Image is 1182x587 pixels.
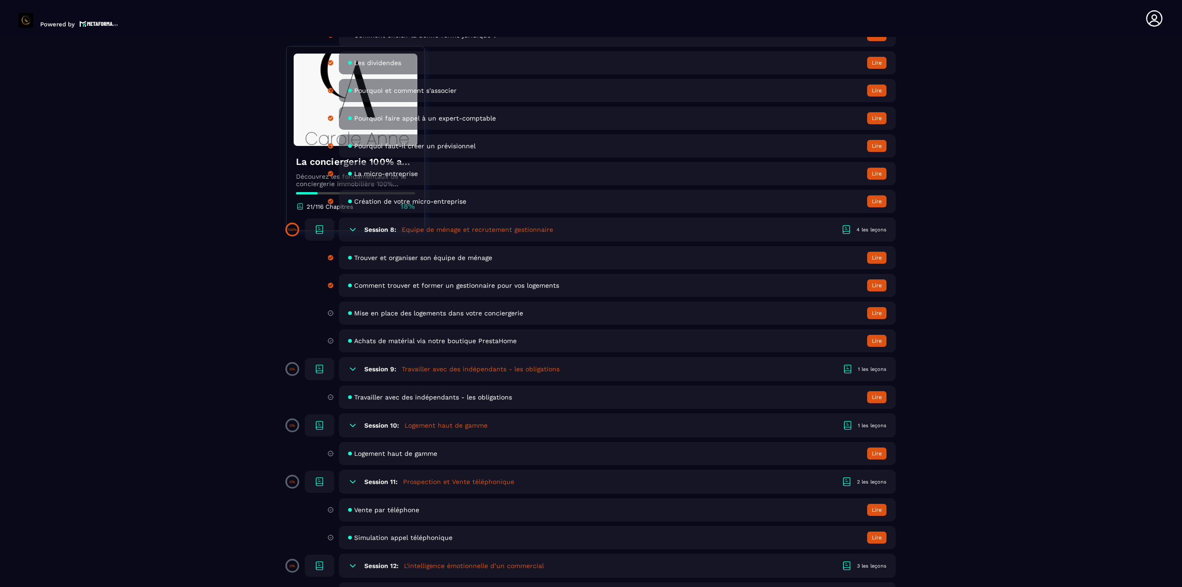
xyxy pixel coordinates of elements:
[867,112,886,124] button: Lire
[867,391,886,403] button: Lire
[354,393,512,401] span: Travailler avec des indépendants - les obligations
[404,421,488,430] h5: Logement haut de gamme
[289,564,295,568] p: 0%
[858,422,886,429] div: 1 les leçons
[289,367,295,371] p: 0%
[867,252,886,264] button: Lire
[867,85,886,97] button: Lire
[867,140,886,152] button: Lire
[296,155,415,168] h4: La conciergerie 100% automatisée
[354,450,437,457] span: Logement haut de gamme
[867,57,886,69] button: Lire
[79,20,118,28] img: logo
[867,448,886,460] button: Lire
[857,478,886,485] div: 2 les leçons
[402,225,553,234] h5: Equipe de ménage et recrutement gestionnaire
[403,477,514,486] h5: Prospection et Vente téléphonique
[18,13,33,28] img: logo-branding
[402,364,560,374] h5: Travailler avec des indépendants - les obligations
[856,226,886,233] div: 4 les leçons
[354,282,559,289] span: Comment trouver et former un gestionnaire pour vos logements
[289,480,295,484] p: 0%
[354,198,466,205] span: Création de votre micro-entreprise
[867,279,886,291] button: Lire
[354,59,401,67] span: Les dividendes
[364,562,398,569] h6: Session 12:
[858,366,886,373] div: 1 les leçons
[867,335,886,347] button: Lire
[354,506,419,514] span: Vente par téléphone
[354,309,523,317] span: Mise en place des logements dans votre conciergerie
[354,87,457,94] span: Pourquoi et comment s'associer
[404,561,544,570] h5: L'intelligence émotionnelle d’un commercial
[354,254,492,261] span: Trouver et organiser son équipe de ménage
[354,337,517,345] span: Achats de matérial via notre boutique PrestaHome
[857,563,886,569] div: 3 les leçons
[364,365,396,373] h6: Session 9:
[867,195,886,207] button: Lire
[867,532,886,544] button: Lire
[288,228,297,232] p: 100%
[867,168,886,180] button: Lire
[307,203,353,210] p: 21/116 Chapitres
[364,478,398,485] h6: Session 11:
[354,534,452,541] span: Simulation appel téléphonique
[364,422,399,429] h6: Session 10:
[354,115,496,122] span: Pourquoi faire appel à un expert-comptable
[40,21,75,28] p: Powered by
[867,307,886,319] button: Lire
[294,54,417,146] img: banner
[354,142,476,150] span: Pourquoi faut-il créer un prévisionnel
[296,173,415,188] p: Découvrez les fondamentaux de la conciergerie immobilière 100% automatisée. Cette formation est c...
[364,226,396,233] h6: Session 8:
[867,504,886,516] button: Lire
[354,170,418,177] span: La micro-entreprise
[289,424,295,428] p: 0%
